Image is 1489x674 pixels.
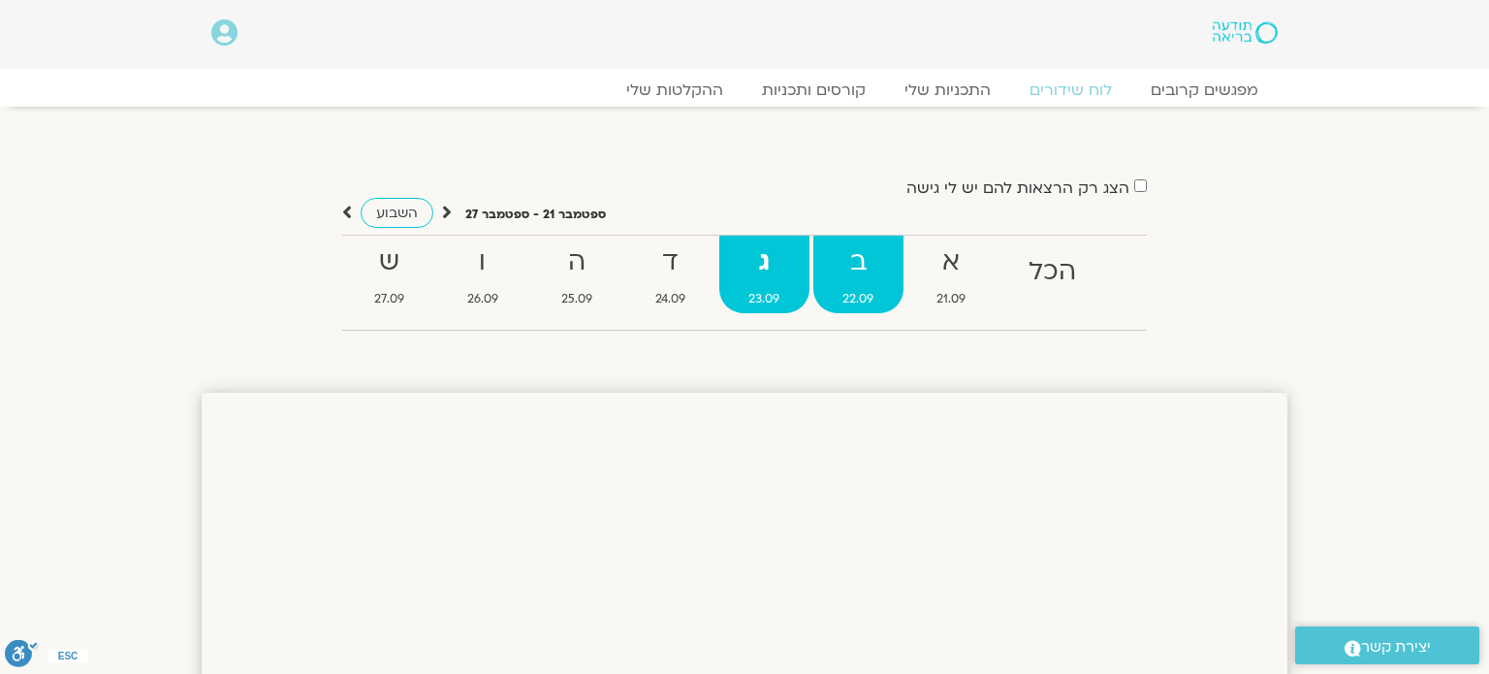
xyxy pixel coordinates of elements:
[531,241,621,284] strong: ה
[437,241,527,284] strong: ו
[813,236,903,313] a: ב22.09
[813,289,903,309] span: 22.09
[907,289,996,309] span: 21.09
[1010,80,1131,100] a: לוח שידורים
[907,241,996,284] strong: א
[813,241,903,284] strong: ב
[719,289,809,309] span: 23.09
[625,289,714,309] span: 24.09
[625,236,714,313] a: ד24.09
[907,236,996,313] a: א21.09
[344,241,433,284] strong: ש
[743,80,885,100] a: קורסים ותכניות
[344,289,433,309] span: 27.09
[719,236,809,313] a: ג23.09
[885,80,1010,100] a: התכניות שלי
[1361,634,1431,660] span: יצירת קשר
[211,80,1278,100] nav: Menu
[906,179,1129,197] label: הצג רק הרצאות להם יש לי גישה
[531,289,621,309] span: 25.09
[437,236,527,313] a: ו26.09
[999,236,1106,313] a: הכל
[531,236,621,313] a: ה25.09
[625,241,714,284] strong: ד
[344,236,433,313] a: ש27.09
[361,198,433,228] a: השבוע
[376,204,418,222] span: השבוע
[1131,80,1278,100] a: מפגשים קרובים
[1295,626,1479,664] a: יצירת קשר
[607,80,743,100] a: ההקלטות שלי
[719,241,809,284] strong: ג
[465,205,606,225] p: ספטמבר 21 - ספטמבר 27
[999,250,1106,294] strong: הכל
[437,289,527,309] span: 26.09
